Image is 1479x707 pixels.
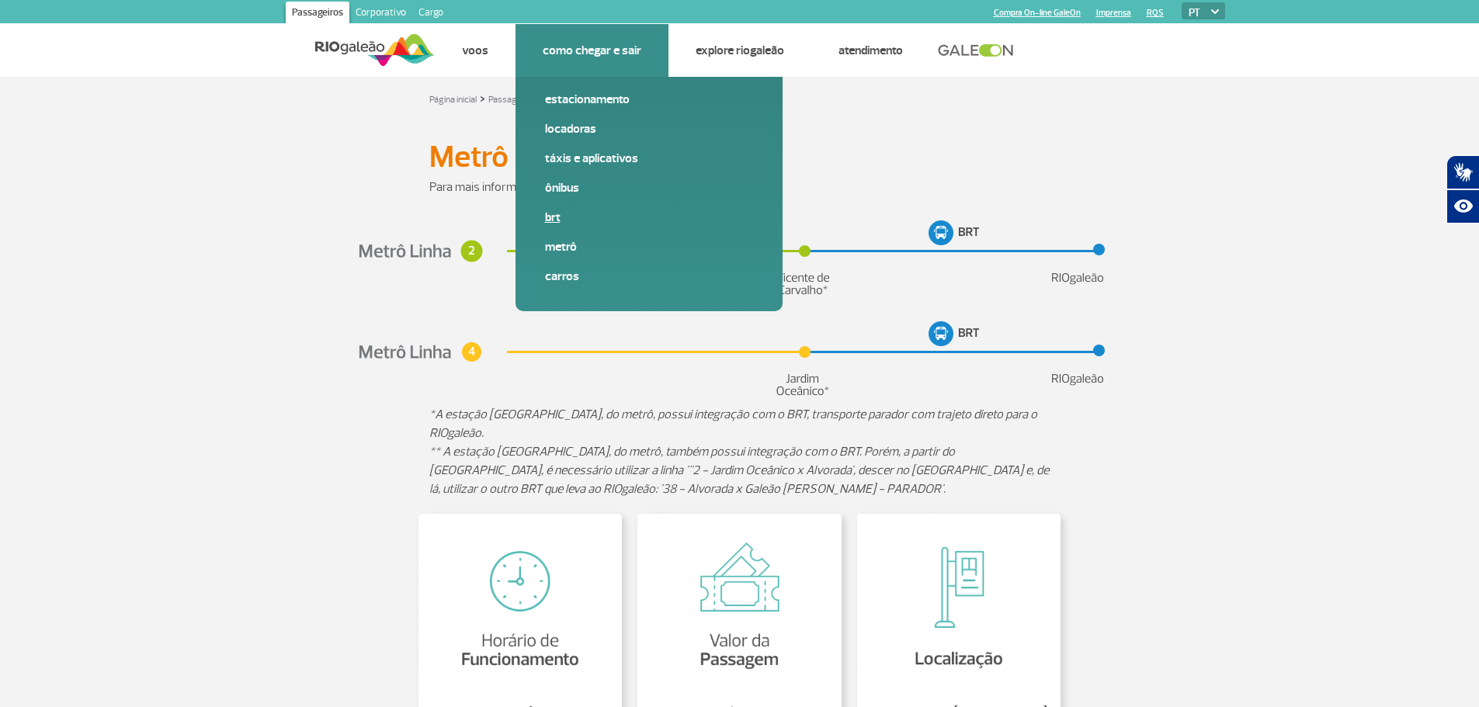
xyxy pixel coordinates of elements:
[1446,155,1479,224] div: Plugin de acessibilidade da Hand Talk.
[545,268,753,285] a: Carros
[1096,8,1131,18] a: Imprensa
[545,179,753,196] a: Ônibus
[1147,8,1164,18] a: RQS
[412,2,450,26] a: Cargo
[545,91,753,108] a: Estacionamento
[349,2,412,26] a: Corporativo
[545,120,753,137] a: Locadoras
[1446,155,1479,189] button: Abrir tradutor de língua de sinais.
[429,178,1050,196] p: Para mais informações, acesse
[545,150,753,167] a: Táxis e aplicativos
[545,209,753,226] a: BRT
[1446,189,1479,224] button: Abrir recursos assistivos.
[545,238,753,255] a: Metrô
[857,514,1061,695] img: Estação Galeão Tom Jobim 2: desembarque do terminal 2, porta D
[488,94,535,106] a: Passageiros
[543,43,641,58] a: Como chegar e sair
[429,94,477,106] a: Página inicial
[429,407,1037,441] em: *A estação [GEOGRAPHIC_DATA], do metrô, possui integração com o BRT, transporte parador com traje...
[462,43,488,58] a: Voos
[480,89,485,107] a: >
[418,514,623,695] img: As linhas 1, 2 e 4 funcionam de Segunda a Sábado, das 5h à meia-noite; Domingos e Feriados, de 7h...
[429,444,1049,497] em: ** A estação [GEOGRAPHIC_DATA], do metrô, também possui integração com o BRT. Porém, a partir do ...
[696,43,784,58] a: Explore RIOgaleão
[637,514,842,695] img: R$ 8,15
[286,2,349,26] a: Passageiros
[838,43,903,58] a: Atendimento
[429,144,1050,170] h1: Metrô
[994,8,1081,18] a: Compra On-line GaleOn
